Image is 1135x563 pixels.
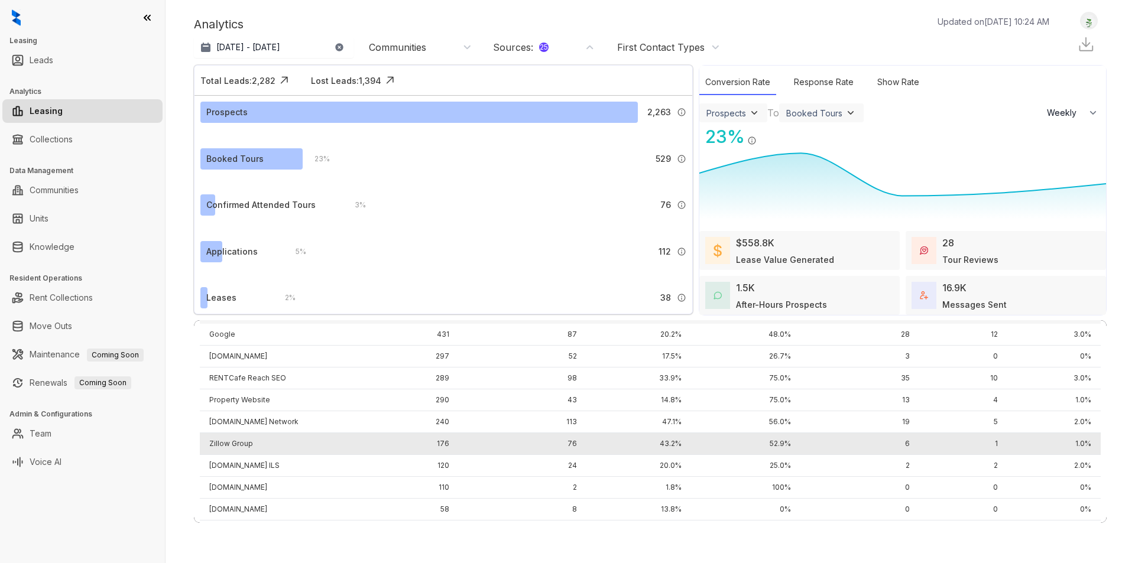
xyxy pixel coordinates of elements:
td: 110 [354,477,459,499]
img: ViewFilterArrow [748,107,760,119]
h3: Resident Operations [9,273,165,284]
div: Messages Sent [942,298,1007,311]
img: TotalFum [920,291,928,300]
td: 58 [354,499,459,520]
td: 120 [354,455,459,477]
a: Leads [30,48,53,72]
li: Renewals [2,371,163,395]
li: Knowledge [2,235,163,259]
div: Conversion Rate [699,70,776,95]
td: 2.0% [1007,455,1101,477]
td: 10 [919,367,1007,389]
li: Leads [2,48,163,72]
img: AfterHoursConversations [714,291,722,300]
td: [DOMAIN_NAME] [200,499,354,520]
td: 56.0% [691,411,800,433]
td: [DOMAIN_NAME] [200,346,354,367]
div: Prospects [206,106,248,119]
td: 76 [459,433,586,455]
img: Info [677,200,686,210]
td: 0% [1007,477,1101,499]
a: Rent Collections [30,286,93,310]
td: 2 [459,520,586,542]
td: 43 [459,389,586,411]
span: 76 [660,198,671,211]
img: Info [677,293,686,302]
td: 43.2% [586,433,691,455]
td: 0 [919,499,1007,520]
td: 13 [800,389,919,411]
a: Communities [30,178,79,202]
div: Response Rate [788,70,860,95]
img: UserAvatar [1081,15,1097,27]
td: 48.0% [691,324,800,346]
td: 75.0% [691,367,800,389]
td: 8 [459,499,586,520]
td: 0 [919,520,1007,542]
a: RenewalsComing Soon [30,371,131,395]
td: 52 [459,346,586,367]
img: Click Icon [275,71,293,89]
td: 0 [919,346,1007,367]
div: After-Hours Prospects [736,298,827,311]
span: 112 [659,245,671,258]
div: Lease Value Generated [736,253,834,266]
td: 100% [691,520,800,542]
a: Voice AI [30,450,61,474]
td: 113 [459,411,586,433]
a: Move Outs [30,314,72,338]
td: [DOMAIN_NAME] [200,477,354,499]
td: 3.0% [1007,324,1101,346]
td: 6 [800,433,919,455]
button: [DATE] - [DATE] [194,37,354,58]
td: [DOMAIN_NAME] Network [200,411,354,433]
img: LeaseValue [714,243,722,258]
h3: Data Management [9,165,165,176]
td: 1 [919,433,1007,455]
td: 2.0% [1007,411,1101,433]
div: Sources : [493,41,549,54]
div: Communities [369,41,426,54]
div: Show Rate [871,70,925,95]
div: 1.5K [736,281,755,295]
li: Collections [2,128,163,151]
div: 5 % [284,245,306,258]
div: 23 % [303,152,330,165]
div: Booked Tours [206,152,264,165]
img: Click Icon [381,71,399,89]
img: Info [747,136,757,145]
li: Maintenance [2,343,163,366]
span: Coming Soon [87,349,144,362]
div: Booked Tours [786,108,842,118]
li: Units [2,207,163,230]
td: 28 [800,324,919,346]
td: RENTCafe Reach SEO [200,367,354,389]
td: 2 [919,455,1007,477]
h3: Leasing [9,35,165,46]
td: 0% [1007,520,1101,542]
div: Total Leads: 2,282 [200,74,275,87]
div: 25 [539,43,549,52]
img: Download [1077,35,1095,53]
td: 5 [919,411,1007,433]
td: 297 [354,346,459,367]
td: 47.1% [586,411,691,433]
div: Lost Leads: 1,394 [311,74,381,87]
div: 28 [942,236,954,250]
td: 0% [691,499,800,520]
td: 17.5% [586,346,691,367]
td: 51 [354,520,459,542]
td: 33.9% [586,367,691,389]
img: TourReviews [920,246,928,255]
td: [DOMAIN_NAME] [200,520,354,542]
p: [DATE] - [DATE] [216,41,280,53]
p: Analytics [194,15,244,33]
td: 2 [800,455,919,477]
td: 52.9% [691,433,800,455]
h3: Analytics [9,86,165,97]
td: 20.0% [586,455,691,477]
a: Units [30,207,48,230]
td: 2 [459,477,586,499]
td: 0% [1007,346,1101,367]
td: Zillow Group [200,433,354,455]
